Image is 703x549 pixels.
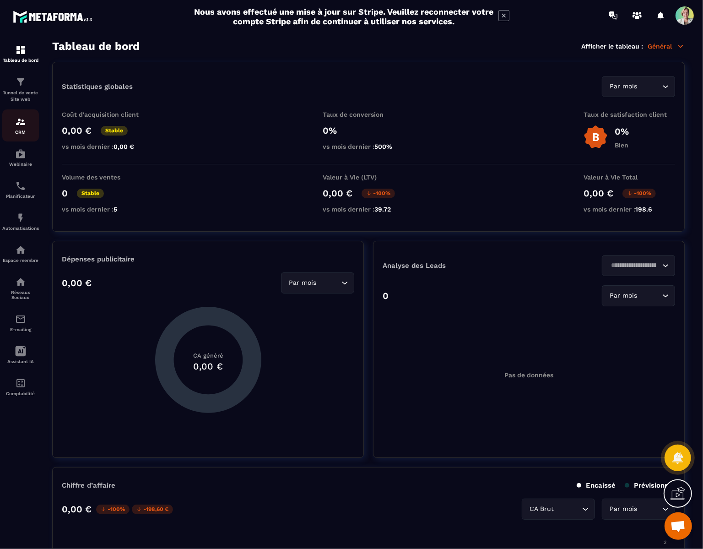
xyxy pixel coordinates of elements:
[584,111,675,118] p: Taux de satisfaction client
[2,90,39,103] p: Tunnel de vente Site web
[374,143,392,150] span: 500%
[383,290,389,301] p: 0
[62,504,92,515] p: 0,00 €
[2,226,39,231] p: Automatisations
[62,188,68,199] p: 0
[362,189,395,198] p: -100%
[615,141,629,149] p: Bien
[577,481,616,489] p: Encaissé
[15,76,26,87] img: formation
[602,76,675,97] div: Search for option
[608,261,660,271] input: Search for option
[622,189,656,198] p: -100%
[602,499,675,520] div: Search for option
[62,255,354,263] p: Dépenses publicitaire
[323,174,414,181] p: Valeur à Vie (LTV)
[383,261,529,270] p: Analyse des Leads
[602,285,675,306] div: Search for option
[584,206,675,213] p: vs mois dernier :
[2,339,39,371] a: Assistant IA
[2,391,39,396] p: Comptabilité
[15,212,26,223] img: automations
[639,82,660,92] input: Search for option
[625,481,675,489] p: Prévisionnel
[584,188,613,199] p: 0,00 €
[323,188,352,199] p: 0,00 €
[132,505,173,514] p: -198,60 €
[62,174,153,181] p: Volume des ventes
[96,505,130,514] p: -100%
[15,277,26,288] img: social-network
[15,44,26,55] img: formation
[194,7,494,26] h2: Nous avons effectué une mise à jour sur Stripe. Veuillez reconnecter votre compte Stripe afin de ...
[15,148,26,159] img: automations
[2,194,39,199] p: Planificateur
[287,278,319,288] span: Par mois
[2,206,39,238] a: automationsautomationsAutomatisations
[2,70,39,109] a: formationformationTunnel de vente Site web
[281,272,354,294] div: Search for option
[665,512,692,540] div: Open chat
[13,8,95,25] img: logo
[62,206,153,213] p: vs mois dernier :
[323,111,414,118] p: Taux de conversion
[639,291,660,301] input: Search for option
[615,126,629,137] p: 0%
[2,359,39,364] p: Assistant IA
[114,206,117,213] span: 5
[15,378,26,389] img: accountant
[319,278,339,288] input: Search for option
[62,277,92,288] p: 0,00 €
[556,504,580,514] input: Search for option
[608,291,639,301] span: Par mois
[2,130,39,135] p: CRM
[2,174,39,206] a: schedulerschedulerPlanificateur
[2,38,39,70] a: formationformationTableau de bord
[648,42,685,50] p: Général
[639,504,660,514] input: Search for option
[2,270,39,307] a: social-networksocial-networkRéseaux Sociaux
[635,206,652,213] span: 198.6
[2,58,39,63] p: Tableau de bord
[374,206,391,213] span: 39.72
[62,111,153,118] p: Coût d'acquisition client
[2,109,39,141] a: formationformationCRM
[114,143,134,150] span: 0,00 €
[2,162,39,167] p: Webinaire
[62,481,115,489] p: Chiffre d’affaire
[584,174,675,181] p: Valeur à Vie Total
[2,238,39,270] a: automationsautomationsEspace membre
[15,245,26,255] img: automations
[2,290,39,300] p: Réseaux Sociaux
[522,499,595,520] div: Search for option
[323,143,414,150] p: vs mois dernier :
[101,126,128,136] p: Stable
[77,189,104,198] p: Stable
[2,141,39,174] a: automationsautomationsWebinaire
[323,125,414,136] p: 0%
[2,327,39,332] p: E-mailing
[323,206,414,213] p: vs mois dernier :
[52,40,140,53] h3: Tableau de bord
[2,258,39,263] p: Espace membre
[584,125,608,149] img: b-badge-o.b3b20ee6.svg
[664,540,666,546] tspan: 2
[504,371,553,379] p: Pas de données
[528,504,556,514] span: CA Brut
[62,125,92,136] p: 0,00 €
[62,82,133,91] p: Statistiques globales
[602,255,675,276] div: Search for option
[15,314,26,325] img: email
[2,371,39,403] a: accountantaccountantComptabilité
[15,116,26,127] img: formation
[2,307,39,339] a: emailemailE-mailing
[581,43,643,50] p: Afficher le tableau :
[608,82,639,92] span: Par mois
[608,504,639,514] span: Par mois
[15,180,26,191] img: scheduler
[62,143,153,150] p: vs mois dernier :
